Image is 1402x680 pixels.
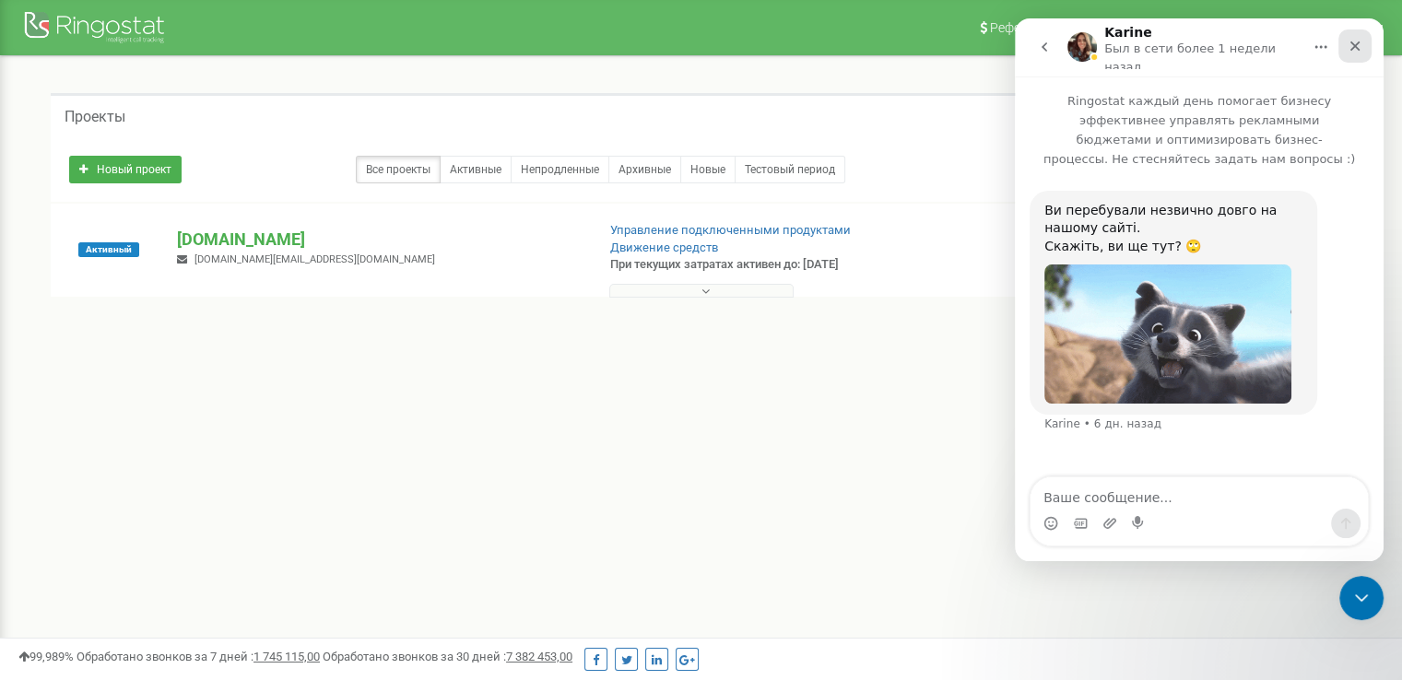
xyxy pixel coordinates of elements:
[990,20,1143,35] span: Реферальная программа
[610,223,851,237] a: Управление подключенными продуктами
[323,650,572,663] span: Обработано звонков за 30 дней :
[610,240,718,254] a: Движение средств
[680,156,736,183] a: Новые
[69,156,182,183] a: Новый проект
[506,650,572,663] u: 7 382 453,00
[177,228,580,252] p: [DOMAIN_NAME]
[735,156,845,183] a: Тестовый период
[78,242,139,257] span: Активный
[1339,576,1384,620] iframe: Intercom live chat
[194,253,435,265] span: [DOMAIN_NAME][EMAIL_ADDRESS][DOMAIN_NAME]
[511,156,609,183] a: Непродленные
[608,156,681,183] a: Архивные
[65,109,125,125] h5: Проекты
[356,156,441,183] a: Все проекты
[18,650,74,663] span: 99,989%
[440,156,512,183] a: Активные
[610,256,905,274] p: При текущих затратах активен до: [DATE]
[77,650,320,663] span: Обработано звонков за 7 дней :
[1015,18,1384,561] iframe: Intercom live chat
[253,650,320,663] u: 1 745 115,00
